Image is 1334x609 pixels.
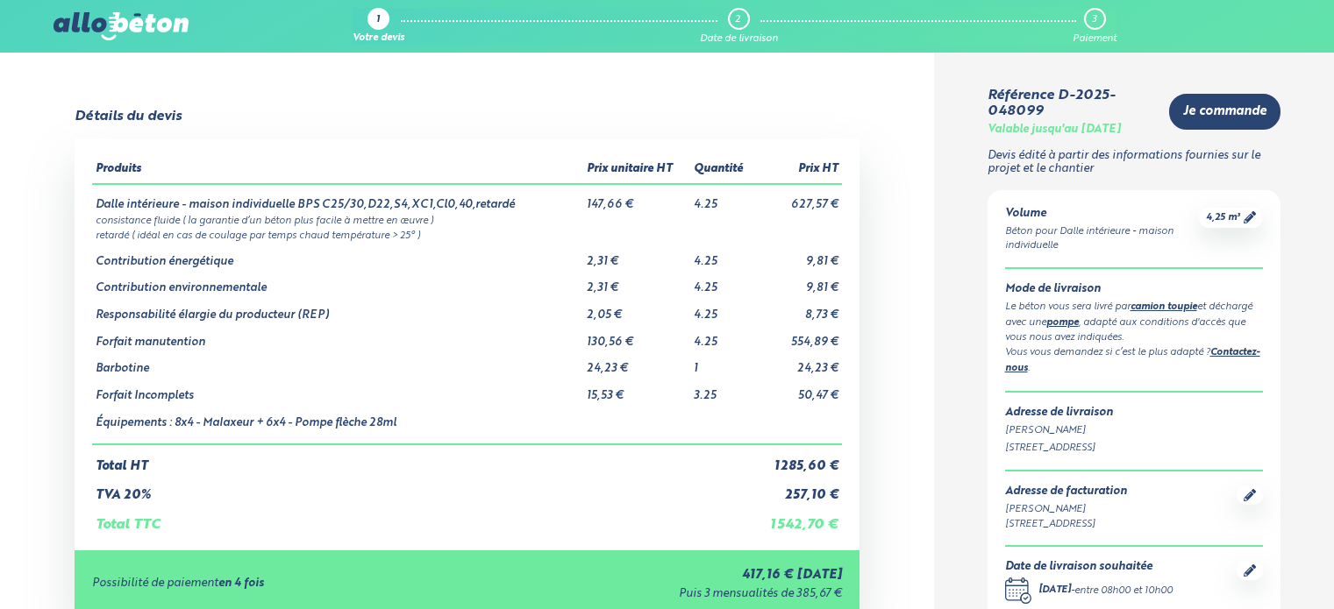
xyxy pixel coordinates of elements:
div: 3 [1092,14,1096,25]
td: 257,10 € [755,474,842,503]
td: 2,31 € [583,268,690,295]
a: camion toupie [1131,302,1197,312]
th: Produits [92,156,583,184]
div: Le béton vous sera livré par et déchargé avec une , adapté aux conditions d'accès que vous nous a... [1005,300,1264,345]
td: 9,81 € [755,268,842,295]
a: 1 Votre devis [353,8,404,45]
td: 554,89 € [755,322,842,350]
td: 50,47 € [755,376,842,403]
div: Possibilité de paiement [92,577,476,591]
iframe: Help widget launcher [1178,541,1315,590]
td: Contribution énergétique [92,242,583,269]
div: Référence D-2025-048099 [988,88,1156,120]
div: - [1038,584,1173,598]
td: TVA 20% [92,474,754,503]
div: 2 [735,14,740,25]
div: Paiement [1073,33,1116,45]
td: Équipements : 8x4 - Malaxeur + 6x4 - Pompe flèche 28ml [92,403,583,445]
td: 4.25 [690,184,755,212]
div: Béton pour Dalle intérieure - maison individuelle [1005,224,1200,254]
div: Date de livraison [700,33,778,45]
div: Adresse de livraison [1005,407,1264,420]
td: 147,66 € [583,184,690,212]
div: entre 08h00 et 10h00 [1074,584,1173,598]
td: Total TTC [92,503,754,533]
td: 4.25 [690,322,755,350]
div: 417,16 € [DATE] [477,568,842,583]
div: Volume [1005,208,1200,221]
th: Prix unitaire HT [583,156,690,184]
td: Contribution environnementale [92,268,583,295]
a: Je commande [1169,94,1280,130]
div: [PERSON_NAME] [1005,502,1127,517]
div: Mode de livraison [1005,283,1264,296]
div: [PERSON_NAME] [1005,423,1264,438]
div: [STREET_ADDRESS] [1005,517,1127,532]
td: 24,23 € [583,349,690,376]
td: Responsabilité élargie du producteur (REP) [92,295,583,322]
td: 627,57 € [755,184,842,212]
img: allobéton [54,12,189,40]
td: 1 285,60 € [755,444,842,474]
a: 2 Date de livraison [700,8,778,45]
strong: en 4 fois [218,577,264,589]
td: 3.25 [690,376,755,403]
td: Dalle intérieure - maison individuelle BPS C25/30,D22,S4,XC1,Cl0,40,retardé [92,184,583,212]
div: Valable jusqu'au [DATE] [988,124,1121,137]
div: Adresse de facturation [1005,485,1127,499]
td: consistance fluide ( la garantie d’un béton plus facile à mettre en œuvre ) [92,212,841,227]
td: 4.25 [690,242,755,269]
td: 24,23 € [755,349,842,376]
td: Barbotine [92,349,583,376]
td: Total HT [92,444,754,474]
th: Prix HT [755,156,842,184]
div: Vous vous demandez si c’est le plus adapté ? . [1005,345,1264,377]
td: 9,81 € [755,242,842,269]
td: Forfait Incomplets [92,376,583,403]
div: [STREET_ADDRESS] [1005,441,1264,456]
td: retardé ( idéal en cas de coulage par temps chaud température > 25° ) [92,227,841,242]
div: Date de livraison souhaitée [1005,561,1173,574]
td: 1 [690,349,755,376]
td: 15,53 € [583,376,690,403]
p: Devis édité à partir des informations fournies sur le projet et le chantier [988,150,1281,175]
th: Quantité [690,156,755,184]
div: [DATE] [1038,584,1071,598]
td: 2,31 € [583,242,690,269]
td: 130,56 € [583,322,690,350]
div: 1 [376,15,380,26]
td: 2,05 € [583,295,690,322]
a: 3 Paiement [1073,8,1116,45]
td: 8,73 € [755,295,842,322]
td: 1 542,70 € [755,503,842,533]
div: Détails du devis [75,109,182,124]
td: Forfait manutention [92,322,583,350]
div: Puis 3 mensualités de 385,67 € [477,588,842,601]
a: pompe [1046,318,1079,328]
span: Je commande [1183,104,1266,119]
td: 4.25 [690,268,755,295]
div: Votre devis [353,33,404,45]
td: 4.25 [690,295,755,322]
